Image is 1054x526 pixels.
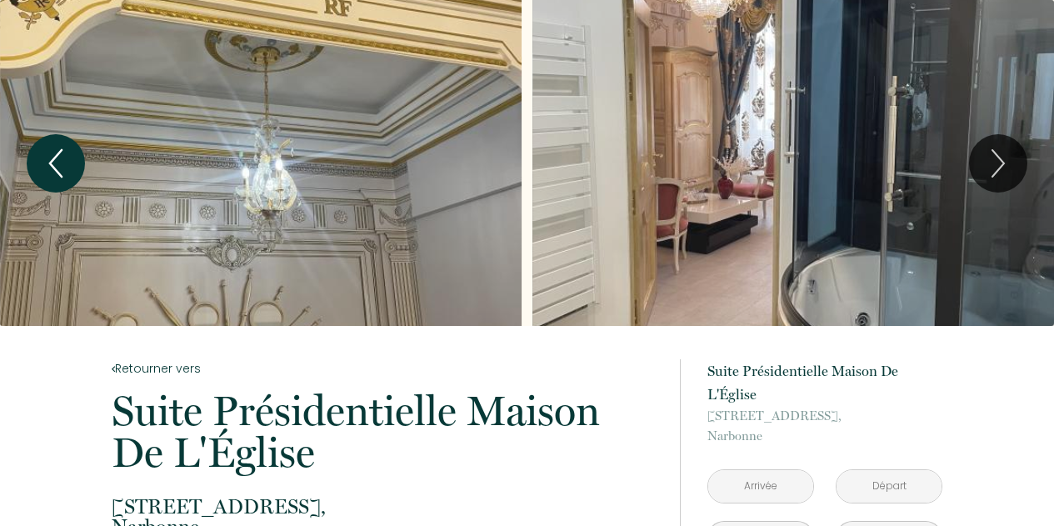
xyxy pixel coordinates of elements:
span: [STREET_ADDRESS], [707,406,942,426]
input: Départ [837,470,942,503]
a: Retourner vers [112,359,658,378]
button: Next [969,134,1027,193]
p: Narbonne [707,406,942,446]
span: [STREET_ADDRESS], [112,497,658,517]
input: Arrivée [708,470,813,503]
button: Previous [27,134,85,193]
p: Suite Présidentielle Maison De L'Église [707,359,942,406]
p: Suite Présidentielle Maison De L'Église [112,390,658,473]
